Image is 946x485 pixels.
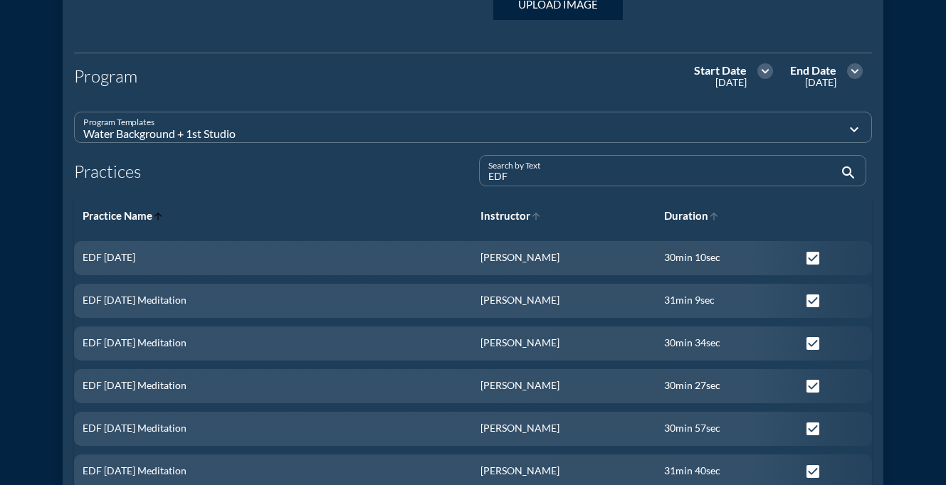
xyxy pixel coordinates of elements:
[656,241,796,275] td: 30min 10sec
[472,207,656,224] th: Instructor
[656,284,796,318] td: 31min 9sec
[790,63,836,77] div: End Date
[656,207,796,224] th: Duration
[152,210,164,222] i: arrow_upward
[656,369,796,403] td: 30min 27sec
[840,164,857,181] i: search
[846,121,863,138] i: expand_more
[472,241,656,275] td: [PERSON_NAME]
[74,326,472,361] td: EDF [DATE] Meditation
[472,326,656,361] td: [PERSON_NAME]
[74,66,468,87] h5: Program
[488,168,838,186] input: Search by Text
[708,210,720,222] i: arrow_upward
[74,161,468,182] h5: Practices
[656,326,796,361] td: 30min 34sec
[757,63,773,79] i: expand_more
[74,412,472,446] td: EDF [DATE] Meditation
[74,369,472,403] td: EDF [DATE] Meditation
[472,284,656,318] td: [PERSON_NAME]
[472,369,656,403] td: [PERSON_NAME]
[656,412,796,446] td: 30min 57sec
[74,241,472,275] td: EDF [DATE]
[472,412,656,446] td: [PERSON_NAME]
[74,284,472,318] td: EDF [DATE] Meditation
[790,77,836,89] div: [DATE]
[694,63,747,77] div: Start Date
[83,127,691,140] div: Water Background + 1st Studio
[74,207,472,224] th: Practice Name
[847,63,863,79] i: expand_more
[530,210,542,222] i: arrow_upward
[694,77,747,89] div: [DATE]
